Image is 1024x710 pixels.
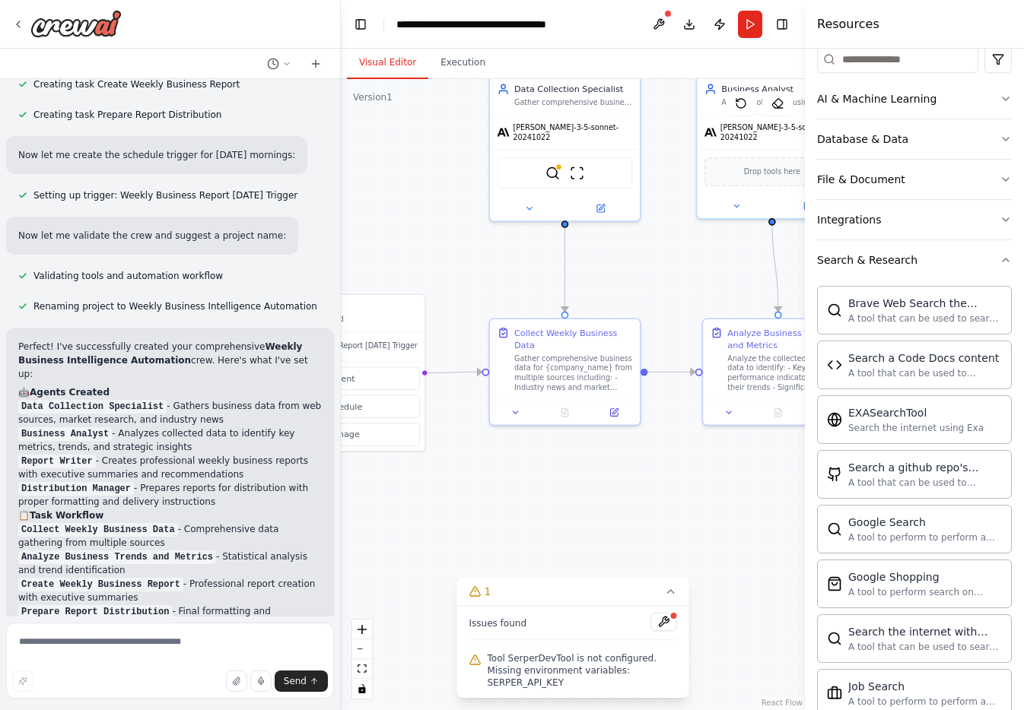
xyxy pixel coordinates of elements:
span: Tool SerperDevTool is not configured. Missing environment variables: SERPER_API_KEY [488,652,677,689]
div: Brave Web Search the internet [848,296,1002,311]
button: Switch to previous chat [261,55,297,73]
p: Perfect! I've successfully created your comprehensive crew. Here's what I've set up: [18,340,322,381]
li: - Creates professional weekly business reports with executive summaries and recommendations [18,454,322,481]
code: Distribution Manager [18,482,134,496]
div: Gather comprehensive business data from multiple sources including web research, market informati... [514,97,632,107]
div: Data Collection SpecialistGather comprehensive business data from multiple sources including web ... [488,74,641,222]
img: ScrapeWebsiteTool [570,166,584,180]
div: Gather comprehensive business data for {company_name} from multiple sources including: - Industry... [514,353,632,392]
a: React Flow attribution [762,699,803,707]
li: - Statistical analysis and trend identification [18,550,322,577]
img: Serpapigoogleshoppingtool [827,576,842,591]
p: 1 trigger enabled [280,315,417,325]
button: toggle interactivity [352,679,372,699]
li: - Comprehensive data gathering from multiple sources [18,522,322,550]
img: Exasearchtool [827,412,842,427]
strong: Agents Created [30,387,110,398]
div: Search a github repo's content [848,460,1002,475]
div: Analyze the collected business data to identify: - Key performance indicators and their trends - ... [727,353,845,392]
li: - Analyzes collected data to identify key metrics, trends, and strategic insights [18,426,322,454]
span: Setting up trigger: Weekly Business Report [DATE] Trigger [33,189,297,201]
span: Creating task Create Weekly Business Report [33,78,240,90]
g: Edge from 96be415d-b0f2-47df-9f57-763f985876e3 to b9c60b3b-d39d-4691-934b-6a2d94c9e93c [647,366,695,378]
button: Hide left sidebar [350,14,371,35]
li: - Professional report creation with executive summaries [18,577,322,604]
button: Send [275,670,328,692]
span: Renaming project to Weekly Business Intelligence Automation [33,300,317,312]
button: No output available [539,405,591,420]
div: A tool that can be used to search the internet with a search_query. Supports different search typ... [848,641,1002,653]
p: Now let me create the schedule trigger for [DATE] mornings: [18,148,295,162]
div: A tool to perform search on Google shopping with a search_query. [848,586,1002,598]
div: Database & Data [817,132,908,147]
div: React Flow controls [352,620,372,699]
button: Click to speak your automation idea [250,670,272,692]
button: Upload files [226,670,247,692]
span: Schedule [323,401,363,413]
div: Google Search [848,515,1002,530]
code: Create Weekly Business Report [18,578,183,591]
button: zoom in [352,620,372,639]
div: Triggers1 trigger enabledWeekly Business Report [DATE] TriggerEventScheduleManage [245,293,426,452]
div: Job Search [848,679,1002,694]
span: [PERSON_NAME]-3-5-sonnet-20241022 [720,122,840,142]
p: Now let me validate the crew and suggest a project name: [18,229,286,242]
button: Visual Editor [347,47,428,79]
span: Drop tools here [744,166,800,178]
span: Manage [326,428,360,440]
div: Search & Research [817,252,917,268]
div: Business Analyst [721,83,839,95]
div: Version 1 [353,91,393,103]
div: Search the internet using Exa [848,422,984,434]
img: Codedocssearchtool [827,357,842,372]
img: Bravesearchtool [827,303,842,318]
div: A tool that can be used to search the internet with a search_query. [848,312,1002,325]
div: A tool that can be used to semantic search a query from a Code Docs content. [848,367,1002,379]
button: Execution [428,47,498,79]
code: Collect Weekly Business Data [18,523,178,537]
li: - Final formatting and distribution preparation [18,604,322,632]
button: File & Document [817,160,1012,199]
code: Prepare Report Distribution [18,605,172,619]
span: Creating task Prepare Report Distribution [33,109,221,121]
div: EXASearchTool [848,405,984,420]
button: Open in side panel [566,201,635,216]
span: Event [331,372,355,385]
div: Analyze Business Trends and Metrics [727,327,845,351]
span: Validating tools and automation workflow [33,270,223,282]
button: Database & Data [817,119,1012,159]
h2: 📋 [18,509,322,522]
g: Edge from b754cbc6-76e6-4cf3-9659-51e79d738c5f to b9c60b3b-d39d-4691-934b-6a2d94c9e93c [766,218,784,312]
img: Serplyjobsearchtool [827,686,842,701]
li: - Gathers business data from web sources, market research, and industry news [18,399,322,426]
div: Data Collection Specialist [514,83,632,95]
nav: breadcrumb [396,17,568,32]
button: AI & Machine Learning [817,79,1012,119]
span: [PERSON_NAME]-3-5-sonnet-20241022 [513,122,632,142]
code: Report Writer [18,455,96,468]
strong: Task Workflow [30,510,103,521]
button: No output available [752,405,804,420]
button: zoom out [352,639,372,659]
span: Issues found [469,617,527,629]
div: Business AnalystAnalyze collected business data to identify key metrics, trends, patterns, and in... [696,74,848,220]
button: Search & Research [817,240,1012,280]
img: Serpapigooglesearchtool [827,521,842,537]
div: A tool to perform to perform a Google search with a search_query. [848,531,1002,544]
div: File & Document [817,172,905,187]
button: Open in side panel [593,405,635,420]
button: Integrations [817,200,1012,239]
h3: Triggers [280,303,417,315]
span: Send [284,675,307,687]
span: 1 [485,584,491,599]
img: Serperdevtool [827,631,842,646]
div: Collect Weekly Business Data [514,327,632,351]
h2: 🤖 [18,385,322,399]
code: Data Collection Specialist [18,400,167,414]
g: Edge from triggers to 96be415d-b0f2-47df-9f57-763f985876e3 [425,366,482,379]
div: Analyze collected business data to identify key metrics, trends, patterns, and insights that are ... [721,97,839,107]
button: Hide right sidebar [771,14,793,35]
button: Open in side panel [773,198,842,213]
div: Search the internet with Serper [848,624,1002,639]
img: SerperDevTool [545,166,560,180]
